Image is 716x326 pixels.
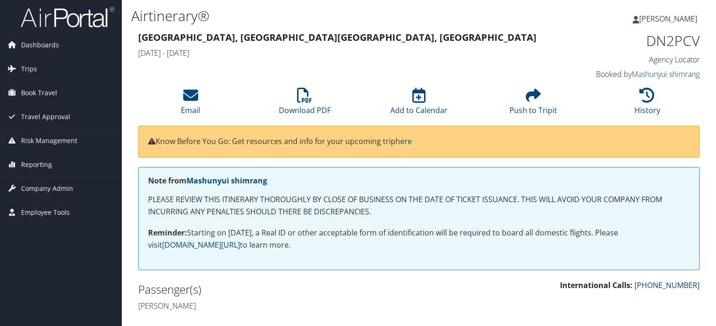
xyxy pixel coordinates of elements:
[21,81,57,105] span: Book Travel
[21,153,52,176] span: Reporting
[633,5,707,33] a: [PERSON_NAME]
[509,93,557,115] a: Push to Tripit
[148,227,187,238] strong: Reminder:
[162,240,240,250] a: [DOMAIN_NAME][URL]
[279,93,331,115] a: Download PDF
[21,177,73,200] span: Company Admin
[21,57,37,81] span: Trips
[570,31,700,51] h1: DN2PCV
[148,175,267,186] strong: Note from
[570,54,700,65] h4: Agency Locator
[632,69,700,79] a: Mashunyui shimrang
[148,227,690,251] p: Starting on [DATE], a Real ID or other acceptable form of identification will be required to boar...
[21,33,59,57] span: Dashboards
[138,301,412,311] h4: [PERSON_NAME]
[181,93,200,115] a: Email
[21,129,77,152] span: Risk Management
[138,31,537,44] strong: [GEOGRAPHIC_DATA], [GEOGRAPHIC_DATA] [GEOGRAPHIC_DATA], [GEOGRAPHIC_DATA]
[395,136,412,146] a: here
[639,14,697,24] span: [PERSON_NAME]
[634,280,700,290] a: [PHONE_NUMBER]
[634,93,660,115] a: History
[148,136,690,148] p: Know Before You Go: Get resources and info for your upcoming trip
[148,194,690,218] p: PLEASE REVIEW THIS ITINERARY THOROUGHLY BY CLOSE OF BUSINESS ON THE DATE OF TICKET ISSUANCE. THIS...
[186,175,267,186] a: Mashunyui shimrang
[560,280,633,290] strong: International Calls:
[390,93,447,115] a: Add to Calendar
[131,6,515,26] h1: Airtinerary®
[21,105,70,129] span: Travel Approval
[570,69,700,79] h4: Booked by
[138,48,556,58] h4: [DATE] - [DATE]
[21,6,114,28] img: airportal-logo.png
[138,281,412,297] h2: Passenger(s)
[21,201,70,224] span: Employee Tools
